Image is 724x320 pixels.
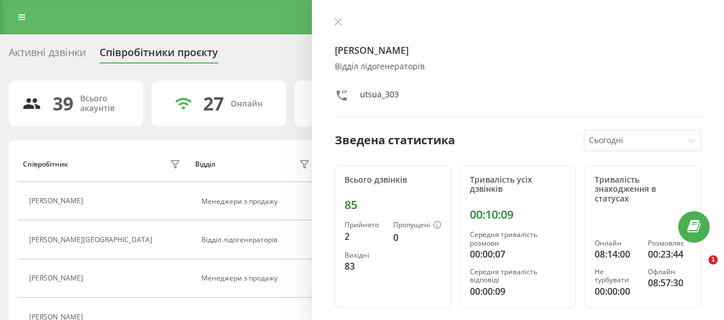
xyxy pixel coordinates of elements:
div: Тривалість знаходження в статусах [595,175,691,204]
div: 00:00:09 [470,285,567,298]
div: Онлайн [231,99,263,109]
h4: [PERSON_NAME] [335,44,701,57]
div: 85 [345,198,441,212]
div: 27 [203,93,224,114]
div: Пропущені [393,221,441,230]
div: Зведена статистика [335,132,455,149]
div: 00:00:07 [470,247,567,261]
div: 0 [393,231,441,244]
div: [PERSON_NAME] [29,274,86,282]
div: Менеджери з продажу [201,274,313,282]
div: Прийнято [345,221,384,229]
div: Співробітники проєкту [100,46,218,64]
div: Відділ лідогенераторів [201,236,313,244]
div: Середня тривалість розмови [470,231,567,247]
span: 1 [709,255,718,264]
div: Онлайн [595,239,638,247]
div: Середня тривалість відповіді [470,268,567,285]
div: [PERSON_NAME][GEOGRAPHIC_DATA] [29,236,155,244]
div: utsua_303 [360,89,399,105]
div: Всього акаунтів [80,94,129,113]
div: Тривалість усіх дзвінків [470,175,567,195]
div: Активні дзвінки [9,46,86,64]
div: 08:14:00 [595,247,638,261]
div: Не турбувати [595,268,638,285]
div: 2 [345,230,384,243]
div: Менеджери з продажу [201,197,313,206]
div: [PERSON_NAME] [29,197,86,205]
div: Розмовляє [648,239,691,247]
div: 39 [53,93,73,114]
div: Всього дзвінків [345,175,441,185]
div: Відділ лідогенераторів [335,62,701,72]
div: 00:10:09 [470,208,567,222]
div: 00:23:44 [648,247,691,261]
div: Офлайн [648,268,691,276]
div: Співробітник [23,160,68,168]
div: 00:00:00 [595,285,638,298]
div: 08:57:30 [648,276,691,290]
div: Вихідні [345,251,384,259]
div: 83 [345,259,384,273]
iframe: Intercom live chat [685,255,713,283]
div: Відділ [195,160,215,168]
